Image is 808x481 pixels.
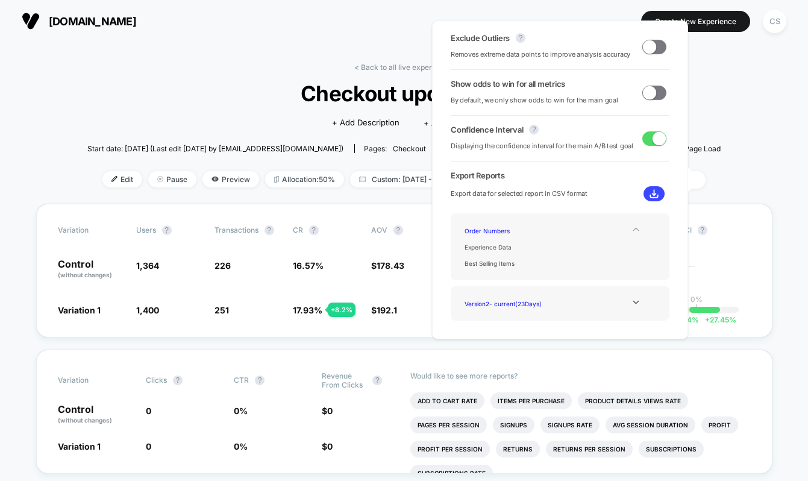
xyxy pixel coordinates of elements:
span: Edit [102,171,142,187]
li: Returns Per Session [546,441,633,457]
span: $ [322,406,333,416]
button: CS [759,9,790,34]
p: Control [58,404,134,425]
span: Clicks [146,376,167,385]
span: (without changes) [58,271,112,278]
span: Page Load [684,144,721,153]
span: 16.57 % [293,260,324,271]
button: ? [698,225,707,235]
span: (without changes) [58,417,112,424]
span: 0 [146,406,151,416]
span: 226 [215,260,231,271]
button: ? [265,225,274,235]
span: 0 % [234,406,248,416]
p: Control [58,259,124,280]
span: Exclude Outliers [451,33,510,43]
img: edit [111,176,117,182]
span: 27.45 % [699,315,736,324]
li: Subscriptions [639,441,704,457]
span: 17.93 % [293,305,322,315]
div: Order Numbers [460,222,556,239]
span: Removes extreme data points to improve analysis accuracy [451,49,630,60]
img: Visually logo [22,12,40,30]
div: CS [763,10,786,33]
span: Allocation: 50% [265,171,344,187]
li: Pages Per Session [410,417,487,433]
li: Profit Per Session [410,441,490,457]
span: 192.1 [377,305,397,315]
span: [DOMAIN_NAME] [49,15,136,28]
img: rebalance [274,176,279,183]
span: Confidence Interval [451,125,523,134]
div: + 8.2 % [328,303,355,317]
div: Version 2 - current ( 23 Days) [460,295,556,312]
span: Checkout update [119,81,689,106]
button: ? [162,225,172,235]
span: By default, we only show odds to win for the main goal [451,95,618,106]
span: Export Reports [451,171,669,180]
li: Add To Cart Rate [410,392,484,409]
span: 1,400 [136,305,159,315]
span: CI [684,225,751,235]
li: Returns [496,441,540,457]
button: ? [255,376,265,385]
img: end [157,176,163,182]
a: < Back to all live experiences [354,63,454,72]
span: Displaying the confidence interval for the main A/B test goal [451,140,633,152]
span: $ [371,305,397,315]
span: checkout [393,144,426,153]
span: CTR [234,376,249,385]
span: Variation 1 [58,305,101,315]
p: Would like to see more reports? [410,371,751,380]
span: Variation [58,371,124,389]
span: 0 [327,441,333,451]
span: 1,364 [136,260,159,271]
span: AOV [371,225,387,234]
span: 0 [146,441,151,451]
span: Variation [58,225,124,235]
div: Experience Data [460,239,556,255]
span: users [136,225,156,234]
span: + [705,315,710,324]
span: Transactions [215,225,258,234]
div: Pages: [364,144,426,153]
span: Custom: [DATE] - [DATE] [350,171,478,187]
span: Revenue From Clicks [322,371,366,389]
span: Show odds to win for all metrics [451,79,565,89]
span: 0 [327,406,333,416]
li: Signups [493,417,534,433]
li: Product Details Views Rate [578,392,688,409]
span: $ [322,441,333,451]
li: Avg Session Duration [606,417,695,433]
button: ? [393,225,403,235]
li: Signups Rate [540,417,600,433]
span: Preview [202,171,259,187]
span: Start date: [DATE] (Last edit [DATE] by [EMAIL_ADDRESS][DOMAIN_NAME]) [87,144,343,153]
button: ? [529,125,539,134]
img: download [650,189,659,198]
button: ? [516,33,525,43]
span: CR [293,225,303,234]
span: 178.43 [377,260,404,271]
span: Pause [148,171,196,187]
button: ? [372,376,382,385]
div: Best Selling Items [460,255,556,271]
span: 0 % [234,441,248,451]
span: Variation 1 [58,441,101,451]
button: [DOMAIN_NAME] [18,11,140,31]
button: ? [309,225,319,235]
span: $ [371,260,404,271]
span: --- [684,262,751,280]
span: Export data for selected report in CSV format [451,188,587,200]
span: 251 [215,305,229,315]
button: ? [173,376,183,385]
li: Profit [701,417,738,433]
li: Items Per Purchase [490,392,572,409]
span: + Add Description [332,117,399,129]
img: calendar [359,176,366,182]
